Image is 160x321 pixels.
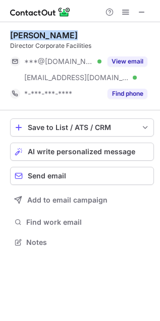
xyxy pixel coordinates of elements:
[10,235,154,249] button: Notes
[10,167,154,185] button: Send email
[108,89,147,99] button: Reveal Button
[26,238,150,247] span: Notes
[10,143,154,161] button: AI write personalized message
[26,218,150,227] span: Find work email
[10,41,154,50] div: Director Corporate Facilities
[28,123,136,132] div: Save to List / ATS / CRM
[27,196,108,204] span: Add to email campaign
[10,6,71,18] img: ContactOut v5.3.10
[28,148,135,156] span: AI write personalized message
[10,30,78,40] div: [PERSON_NAME]
[10,191,154,209] button: Add to email campaign
[10,215,154,229] button: Find work email
[24,73,129,82] span: [EMAIL_ADDRESS][DOMAIN_NAME]
[28,172,66,180] span: Send email
[24,57,94,66] span: ***@[DOMAIN_NAME]
[10,118,154,137] button: save-profile-one-click
[108,56,147,67] button: Reveal Button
